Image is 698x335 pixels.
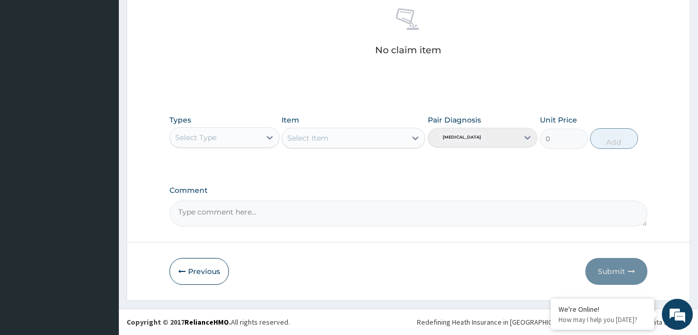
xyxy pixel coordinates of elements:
[54,58,174,71] div: Chat with us now
[282,115,299,125] label: Item
[169,5,194,30] div: Minimize live chat window
[184,317,229,327] a: RelianceHMO
[559,315,646,324] p: How may I help you today?
[417,317,690,327] div: Redefining Heath Insurance in [GEOGRAPHIC_DATA] using Telemedicine and Data Science!
[169,258,229,285] button: Previous
[169,186,648,195] label: Comment
[127,317,231,327] strong: Copyright © 2017 .
[590,128,638,149] button: Add
[585,258,647,285] button: Submit
[60,101,143,206] span: We're online!
[119,309,698,335] footer: All rights reserved.
[19,52,42,78] img: d_794563401_company_1708531726252_794563401
[175,132,216,143] div: Select Type
[375,45,441,55] p: No claim item
[559,304,646,314] div: We're Online!
[540,115,577,125] label: Unit Price
[428,115,481,125] label: Pair Diagnosis
[5,224,197,261] textarea: Type your message and hit 'Enter'
[169,116,191,125] label: Types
